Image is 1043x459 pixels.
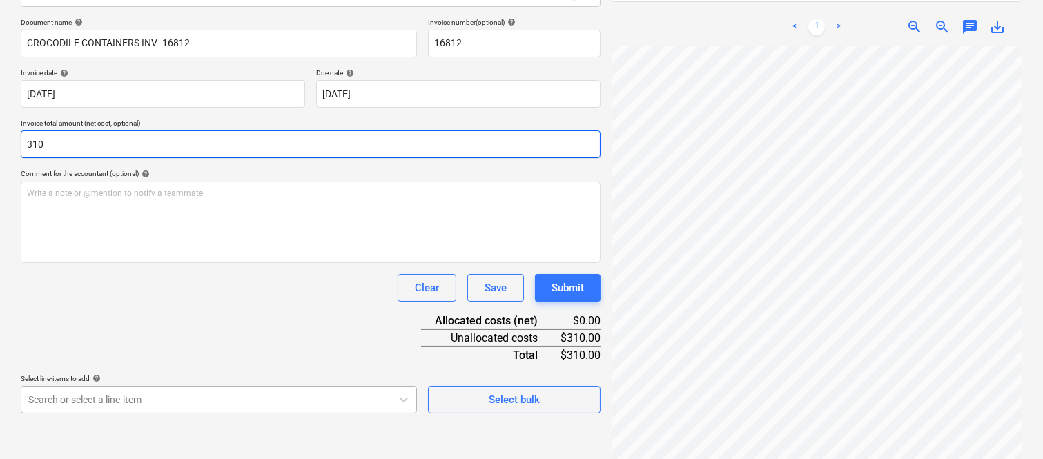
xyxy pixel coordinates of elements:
div: Total [421,346,560,363]
input: Due date not specified [316,80,601,108]
div: Comment for the accountant (optional) [21,169,601,178]
span: help [343,69,354,77]
input: Document name [21,30,417,57]
div: Invoice number (optional) [428,18,601,27]
a: Page 1 is your current page [808,19,825,35]
span: help [90,374,101,382]
input: Invoice date not specified [21,80,305,108]
div: $310.00 [560,329,601,346]
span: save_alt [989,19,1006,35]
button: Clear [398,274,456,302]
div: Select bulk [489,391,540,409]
span: help [505,18,516,26]
input: Invoice number [428,30,601,57]
div: Due date [316,68,601,77]
button: Select bulk [428,386,601,413]
span: zoom_in [906,19,923,35]
div: Save [485,279,507,297]
div: $310.00 [560,346,601,363]
span: help [72,18,83,26]
button: Submit [535,274,601,302]
span: help [57,69,68,77]
input: Invoice total amount (net cost, optional) [21,130,601,158]
div: Allocated costs (net) [421,313,560,329]
p: Invoice total amount (net cost, optional) [21,119,601,130]
iframe: Chat Widget [974,393,1043,459]
div: Unallocated costs [421,329,560,346]
div: Invoice date [21,68,305,77]
button: Save [467,274,524,302]
div: Document name [21,18,417,27]
span: help [139,170,150,178]
a: Next page [830,19,847,35]
div: Submit [552,279,584,297]
a: Previous page [786,19,803,35]
span: chat [962,19,978,35]
span: zoom_out [934,19,951,35]
div: Clear [415,279,439,297]
div: Select line-items to add [21,374,417,383]
div: $0.00 [560,313,601,329]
